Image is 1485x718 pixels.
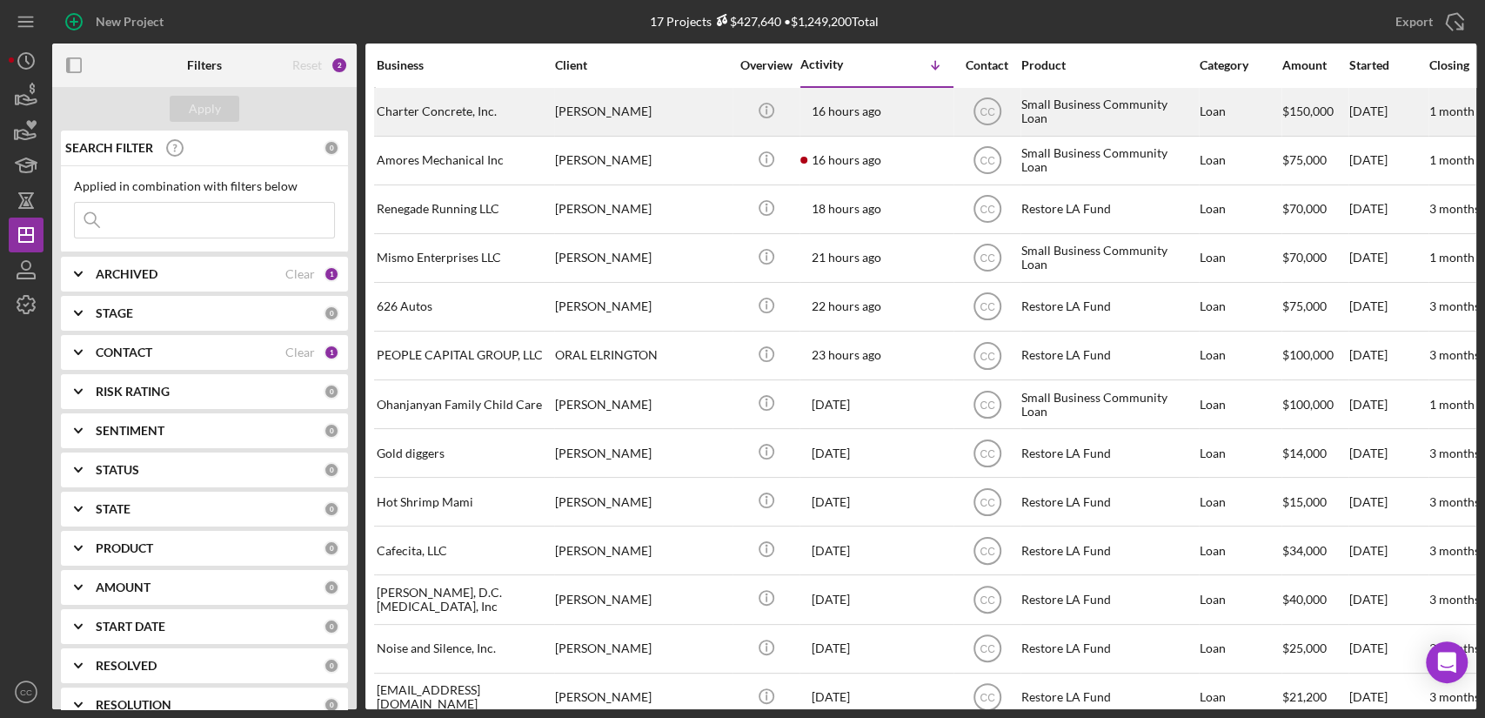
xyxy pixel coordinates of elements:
div: [PERSON_NAME] [555,430,729,476]
div: $427,640 [712,14,781,29]
div: Loan [1200,284,1281,330]
time: 2025-09-06 00:57 [812,495,850,509]
time: 2025-09-09 17:24 [812,348,881,362]
b: RISK RATING [96,385,170,399]
div: Loan [1200,479,1281,525]
time: 2025-09-10 00:08 [812,104,881,118]
button: New Project [52,4,181,39]
div: [DATE] [1349,576,1428,622]
div: 0 [324,658,339,674]
button: CC [9,674,43,709]
span: $100,000 [1282,397,1334,412]
span: $21,200 [1282,689,1327,704]
div: [DATE] [1349,235,1428,281]
button: Export [1378,4,1476,39]
div: Small Business Community Loan [1021,89,1195,135]
div: Ohanjanyan Family Child Care [377,381,551,427]
time: 3 months [1429,299,1480,313]
span: $15,000 [1282,494,1327,509]
div: Gold diggers [377,430,551,476]
div: Restore LA Fund [1021,186,1195,232]
div: 1 [324,266,339,282]
time: 2025-09-09 23:59 [812,153,881,167]
div: 0 [324,140,339,156]
div: Amount [1282,58,1348,72]
time: 3 months [1429,689,1480,704]
time: 3 months [1429,494,1480,509]
text: CC [980,496,995,508]
span: $75,000 [1282,299,1327,313]
time: 3 months [1429,201,1480,216]
div: Business [377,58,551,72]
time: 3 months [1429,592,1480,607]
div: Small Business Community Loan [1021,235,1195,281]
div: [PERSON_NAME] [555,626,729,672]
div: Mismo Enterprises LLC [377,235,551,281]
div: [PERSON_NAME] [555,235,729,281]
text: CC [980,692,995,704]
div: Noise and Silence, Inc. [377,626,551,672]
time: 2025-09-03 02:16 [812,641,850,655]
div: [DATE] [1349,479,1428,525]
div: [DATE] [1349,89,1428,135]
div: [DATE] [1349,430,1428,476]
div: Activity [800,57,877,71]
time: 1 month [1429,250,1475,265]
div: 17 Projects • $1,249,200 Total [650,14,879,29]
time: 2025-09-09 17:40 [812,299,881,313]
div: [PERSON_NAME] [555,576,729,622]
b: PRODUCT [96,541,153,555]
div: Renegade Running LLC [377,186,551,232]
text: CC [980,594,995,607]
div: New Project [96,4,164,39]
div: Apply [189,96,221,122]
time: 2025-09-01 04:48 [812,690,850,704]
span: $70,000 [1282,201,1327,216]
div: Clear [285,346,315,359]
div: Product [1021,58,1195,72]
div: Started [1349,58,1428,72]
b: START DATE [96,620,165,634]
text: CC [980,643,995,655]
text: CC [980,447,995,460]
span: $100,000 [1282,347,1334,362]
div: Export [1395,4,1433,39]
div: 0 [324,580,339,595]
text: CC [980,545,995,557]
div: Open Intercom Messenger [1426,641,1468,683]
div: Reset [292,58,322,72]
time: 3 months [1429,446,1480,460]
div: [DATE] [1349,284,1428,330]
time: 2025-09-09 21:38 [812,202,881,216]
div: [PERSON_NAME] [555,89,729,135]
div: 0 [324,384,339,399]
div: Category [1200,58,1281,72]
time: 3 months [1429,347,1480,362]
div: 626 Autos [377,284,551,330]
div: [PERSON_NAME] [555,284,729,330]
text: CC [980,106,995,118]
span: $75,000 [1282,152,1327,167]
div: Restore LA Fund [1021,576,1195,622]
time: 1 month [1429,104,1475,118]
div: [DATE] [1349,381,1428,427]
span: $150,000 [1282,104,1334,118]
div: Loan [1200,527,1281,574]
b: RESOLVED [96,659,157,673]
div: Loan [1200,430,1281,476]
div: [DATE] [1349,332,1428,379]
text: CC [980,155,995,167]
div: ORAL ELRINGTON [555,332,729,379]
div: 0 [324,423,339,439]
div: Loan [1200,186,1281,232]
div: [PERSON_NAME] [555,381,729,427]
div: [PERSON_NAME] [555,527,729,574]
time: 3 months [1429,543,1480,558]
div: Restore LA Fund [1021,527,1195,574]
div: [DATE] [1349,527,1428,574]
div: Clear [285,267,315,281]
text: CC [980,252,995,265]
text: CC [980,301,995,313]
div: Loan [1200,138,1281,184]
b: STATE [96,502,130,516]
